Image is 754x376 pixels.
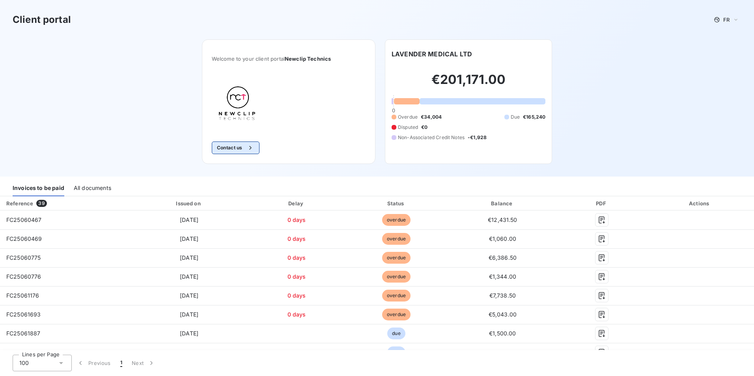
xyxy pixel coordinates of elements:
[6,254,41,261] span: FC25060775
[116,355,127,371] button: 1
[382,252,411,264] span: overdue
[6,292,39,299] span: FC25061176
[6,311,41,318] span: FC25061693
[398,134,465,141] span: Non-Associated Credit Notes
[180,349,198,356] span: [DATE]
[212,81,262,129] img: Company logo
[132,199,246,207] div: Issued on
[180,273,198,280] span: [DATE]
[120,359,122,367] span: 1
[180,311,198,318] span: [DATE]
[36,200,47,207] span: 39
[392,49,472,59] h6: LAVENDER MEDICAL LTD
[647,199,752,207] div: Actions
[489,292,516,299] span: €7,738.50
[449,199,556,207] div: Balance
[180,330,198,337] span: [DATE]
[382,233,411,245] span: overdue
[392,107,395,114] span: 0
[387,346,405,358] span: due
[6,235,42,242] span: FC25060469
[489,235,516,242] span: €1,060.00
[287,311,306,318] span: 0 days
[180,235,198,242] span: [DATE]
[212,56,366,62] span: Welcome to your client portal
[421,114,442,121] span: €34,004
[6,216,42,223] span: FC25060467
[398,124,418,131] span: Disputed
[489,273,516,280] span: €1,344.00
[6,273,41,280] span: FC25060776
[180,254,198,261] span: [DATE]
[489,311,517,318] span: €5,043.00
[287,292,306,299] span: 0 days
[6,349,42,356] span: FC25062258
[523,114,545,121] span: €165,240
[382,290,411,302] span: overdue
[19,359,29,367] span: 100
[511,114,520,121] span: Due
[74,180,111,196] div: All documents
[180,216,198,223] span: [DATE]
[387,328,405,339] span: due
[347,199,446,207] div: Status
[489,254,517,261] span: €6,386.50
[6,200,33,207] div: Reference
[382,271,411,283] span: overdue
[287,235,306,242] span: 0 days
[488,216,517,223] span: €12,431.50
[180,292,198,299] span: [DATE]
[489,330,516,337] span: €1,500.00
[487,349,518,356] span: €15,333.00
[382,214,411,226] span: overdue
[287,273,306,280] span: 0 days
[285,56,331,62] span: Newclip Technics
[468,134,487,141] span: -€1,928
[13,13,71,27] h3: Client portal
[560,199,644,207] div: PDF
[287,216,306,223] span: 0 days
[382,309,411,320] span: overdue
[421,124,427,131] span: €0
[212,141,259,154] button: Contact us
[13,180,64,196] div: Invoices to be paid
[72,355,116,371] button: Previous
[6,330,41,337] span: FC25061887
[287,254,306,261] span: 0 days
[398,114,418,121] span: Overdue
[127,355,160,371] button: Next
[392,72,545,95] h2: €201,171.00
[723,17,730,23] span: FR
[249,199,344,207] div: Delay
